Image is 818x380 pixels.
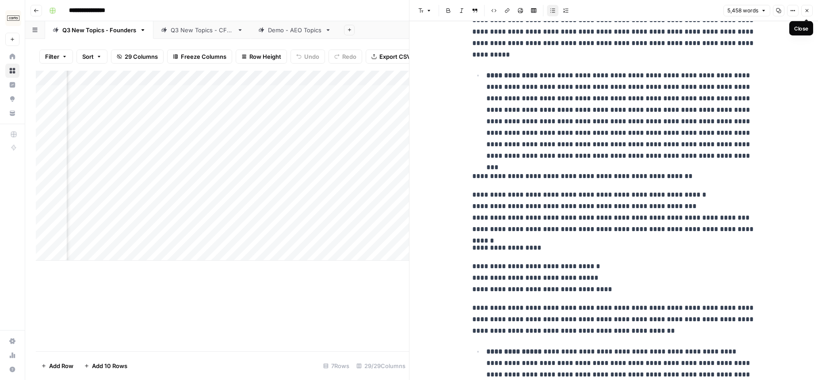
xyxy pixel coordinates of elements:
[79,359,133,373] button: Add 10 Rows
[5,10,21,26] img: Carta Logo
[5,334,19,348] a: Settings
[167,49,232,64] button: Freeze Columns
[5,7,19,29] button: Workspace: Carta
[353,359,409,373] div: 29/29 Columns
[181,52,226,61] span: Freeze Columns
[5,348,19,362] a: Usage
[727,7,758,15] span: 5,458 words
[5,106,19,120] a: Your Data
[379,52,411,61] span: Export CSV
[76,49,107,64] button: Sort
[5,78,19,92] a: Insights
[45,21,153,39] a: Q3 New Topics - Founders
[5,92,19,106] a: Opportunities
[329,49,362,64] button: Redo
[5,362,19,376] button: Help + Support
[249,52,281,61] span: Row Height
[82,52,94,61] span: Sort
[268,26,321,34] div: Demo - AEO Topics
[304,52,319,61] span: Undo
[45,52,59,61] span: Filter
[36,359,79,373] button: Add Row
[62,26,136,34] div: Q3 New Topics - Founders
[236,49,287,64] button: Row Height
[39,49,73,64] button: Filter
[153,21,251,39] a: Q3 New Topics - CFOs
[251,21,339,39] a: Demo - AEO Topics
[171,26,233,34] div: Q3 New Topics - CFOs
[92,361,127,370] span: Add 10 Rows
[49,361,73,370] span: Add Row
[125,52,158,61] span: 29 Columns
[5,49,19,64] a: Home
[342,52,356,61] span: Redo
[5,64,19,78] a: Browse
[320,359,353,373] div: 7 Rows
[111,49,164,64] button: 29 Columns
[366,49,417,64] button: Export CSV
[291,49,325,64] button: Undo
[723,5,770,16] button: 5,458 words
